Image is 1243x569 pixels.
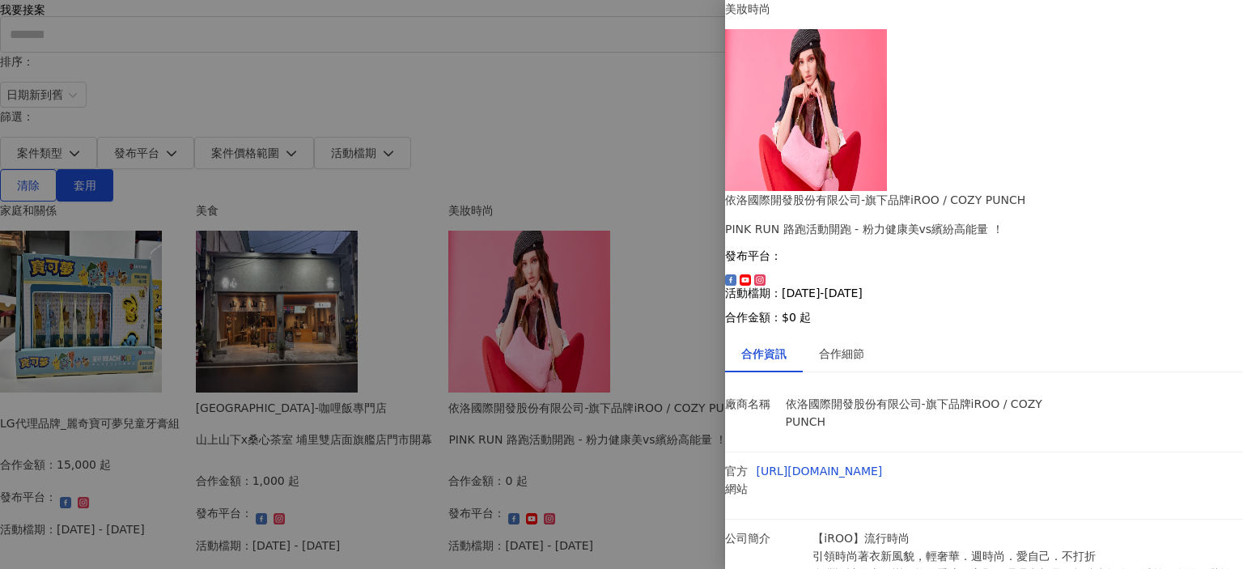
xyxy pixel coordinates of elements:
[725,462,749,498] p: 官方網站
[725,29,887,191] img: 粉力健康美vs繽紛高能量系列服飾+養膚配件
[819,345,864,363] div: 合作細節
[741,345,787,363] div: 合作資訊
[786,395,1080,431] p: 依洛國際開發股份有限公司-旗下品牌iROO / COZY PUNCH
[725,395,778,413] p: 廠商名稱
[725,220,1243,238] div: PINK RUN 路跑活動開跑 - 粉力健康美vs繽紛高能量 ！
[725,191,1243,209] div: 依洛國際開發股份有限公司-旗下品牌iROO / COZY PUNCH
[725,287,1243,299] p: 活動檔期：[DATE]-[DATE]
[725,311,1243,324] p: 合作金額： $0 起
[725,249,1243,262] p: 發布平台：
[725,529,804,547] p: 公司簡介
[757,465,883,478] a: [URL][DOMAIN_NAME]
